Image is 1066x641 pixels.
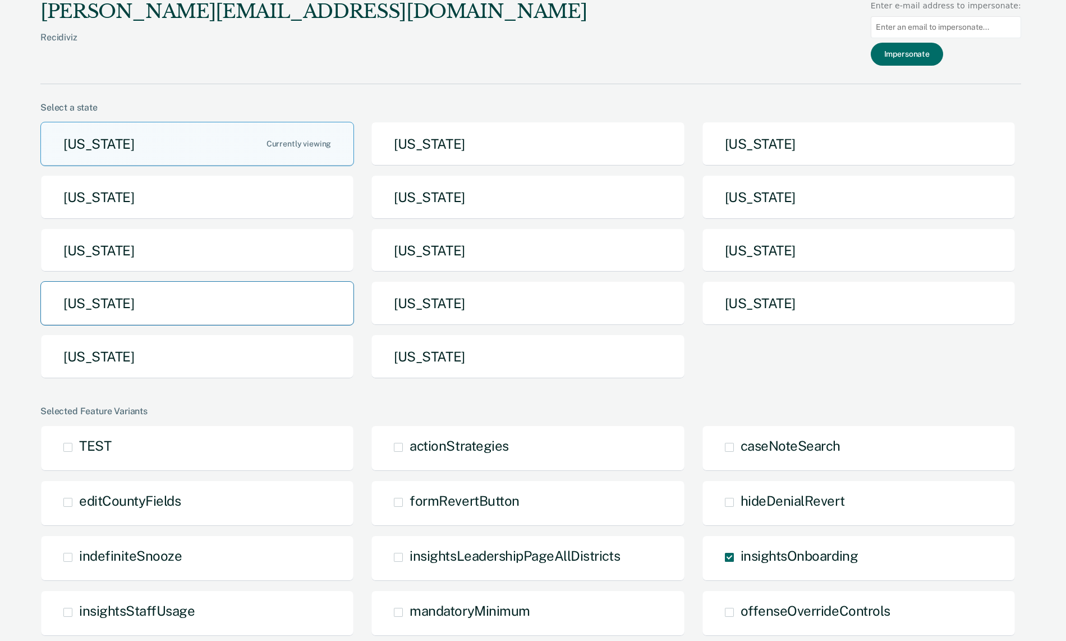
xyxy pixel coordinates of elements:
button: [US_STATE] [371,228,684,273]
span: editCountyFields [79,493,181,509]
span: formRevertButton [410,493,519,509]
span: actionStrategies [410,438,508,454]
button: [US_STATE] [371,122,684,166]
button: [US_STATE] [40,281,354,326]
button: [US_STATE] [702,175,1016,219]
div: Select a state [40,102,1021,113]
button: [US_STATE] [40,175,354,219]
button: [US_STATE] [371,335,684,379]
button: [US_STATE] [371,281,684,326]
span: offenseOverrideControls [741,603,890,619]
span: mandatoryMinimum [410,603,530,619]
button: [US_STATE] [371,175,684,219]
span: insightsLeadershipPageAllDistricts [410,548,620,564]
button: [US_STATE] [40,228,354,273]
button: [US_STATE] [702,281,1016,326]
input: Enter an email to impersonate... [871,16,1021,38]
span: insightsOnboarding [741,548,858,564]
div: Recidiviz [40,32,587,61]
button: [US_STATE] [40,335,354,379]
button: [US_STATE] [702,228,1016,273]
button: [US_STATE] [702,122,1016,166]
span: indefiniteSnooze [79,548,182,564]
button: [US_STATE] [40,122,354,166]
span: caseNoteSearch [741,438,840,454]
span: hideDenialRevert [741,493,844,509]
span: insightsStaffUsage [79,603,195,619]
div: Selected Feature Variants [40,406,1021,416]
span: TEST [79,438,111,454]
button: Impersonate [871,43,943,66]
